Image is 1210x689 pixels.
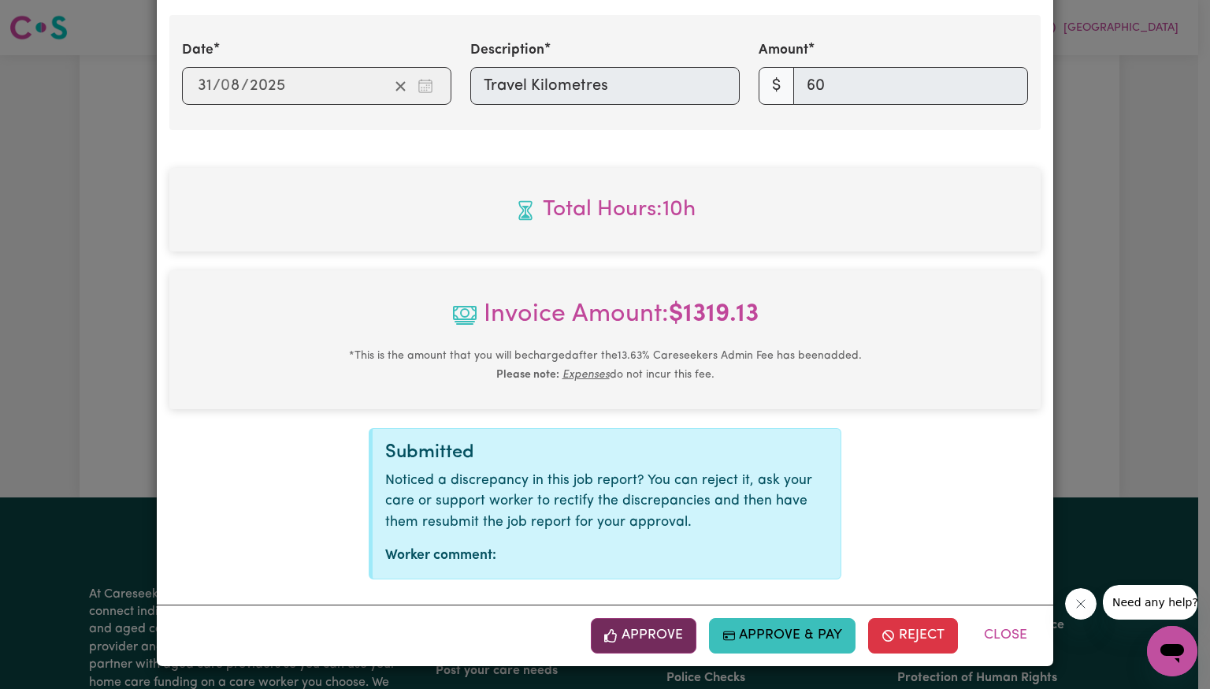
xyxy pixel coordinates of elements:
[562,369,610,381] u: Expenses
[221,78,230,94] span: 0
[197,74,213,98] input: --
[759,67,794,105] span: $
[221,74,241,98] input: --
[1065,588,1097,620] iframe: Close message
[709,618,856,653] button: Approve & Pay
[9,11,95,24] span: Need any help?
[868,618,958,653] button: Reject
[349,350,862,381] small: This is the amount that you will be charged after the 13.63 % Careseekers Admin Fee has been adde...
[470,67,740,105] input: Travel Kilometres
[413,74,438,98] button: Enter the date of expense
[591,618,696,653] button: Approve
[385,549,496,562] strong: Worker comment:
[388,74,413,98] button: Clear date
[241,77,249,95] span: /
[182,40,213,61] label: Date
[669,302,759,327] b: $ 1319.13
[182,193,1028,226] span: Total hours worked: 10 hours
[971,618,1041,653] button: Close
[1147,626,1197,676] iframe: Button to launch messaging window
[385,471,828,533] p: Noticed a discrepancy in this job report? You can reject it, ask your care or support worker to r...
[470,40,544,61] label: Description
[385,443,474,462] span: Submitted
[249,74,286,98] input: ----
[759,40,808,61] label: Amount
[496,369,559,381] b: Please note:
[1103,585,1197,620] iframe: Message from company
[182,296,1028,346] span: Invoice Amount:
[213,77,221,95] span: /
